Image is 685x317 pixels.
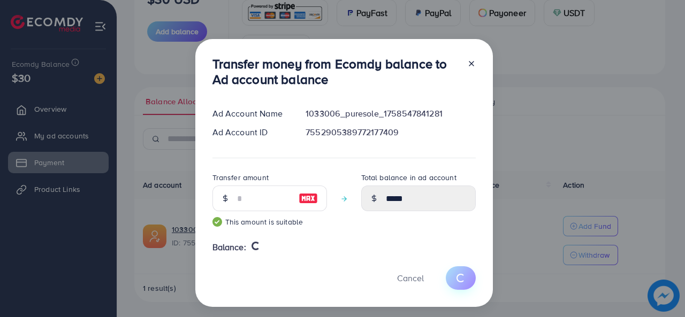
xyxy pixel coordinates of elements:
[204,126,298,138] div: Ad Account ID
[212,172,269,183] label: Transfer amount
[299,192,318,205] img: image
[212,241,246,253] span: Balance:
[204,107,298,120] div: Ad Account Name
[212,56,459,87] h3: Transfer money from Ecomdy balance to Ad account balance
[297,107,484,120] div: 1033006_puresole_1758547841281
[397,272,424,284] span: Cancel
[212,217,327,227] small: This amount is suitable
[297,126,484,138] div: 7552905389772177409
[361,172,456,183] label: Total balance in ad account
[212,217,222,227] img: guide
[384,266,437,289] button: Cancel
